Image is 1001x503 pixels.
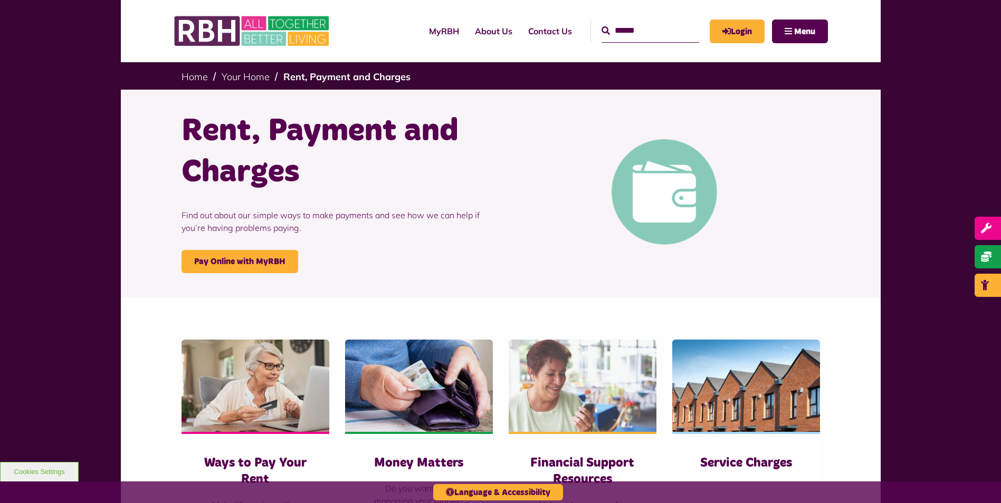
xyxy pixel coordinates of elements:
span: Menu [794,27,815,36]
a: About Us [467,17,520,45]
button: Navigation [772,20,828,43]
a: Your Home [222,71,270,83]
h3: Service Charges [693,455,799,471]
img: RBH [174,11,332,52]
a: Home [182,71,208,83]
h1: Rent, Payment and Charges [182,111,493,193]
img: 200284549 001 [509,340,656,432]
h3: Ways to Pay Your Rent [203,455,308,488]
img: Pay Rent [612,139,717,245]
a: Contact Us [520,17,580,45]
img: Old Woman Paying Bills Online J745CDU [182,340,329,432]
img: RBH homes in Lower Falinge with a blue sky [672,340,820,432]
h3: Financial Support Resources [530,455,635,488]
a: Pay Online with MyRBH [182,250,298,273]
a: MyRBH [421,17,467,45]
iframe: Netcall Web Assistant for live chat [954,456,1001,503]
a: Rent, Payment and Charges [283,71,411,83]
button: Language & Accessibility [433,484,563,500]
p: Find out about our simple ways to make payments and see how we can help if you’re having problems... [182,193,493,250]
img: Money 1 [345,340,493,432]
h3: Money Matters [366,455,472,471]
a: MyRBH [710,20,765,43]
